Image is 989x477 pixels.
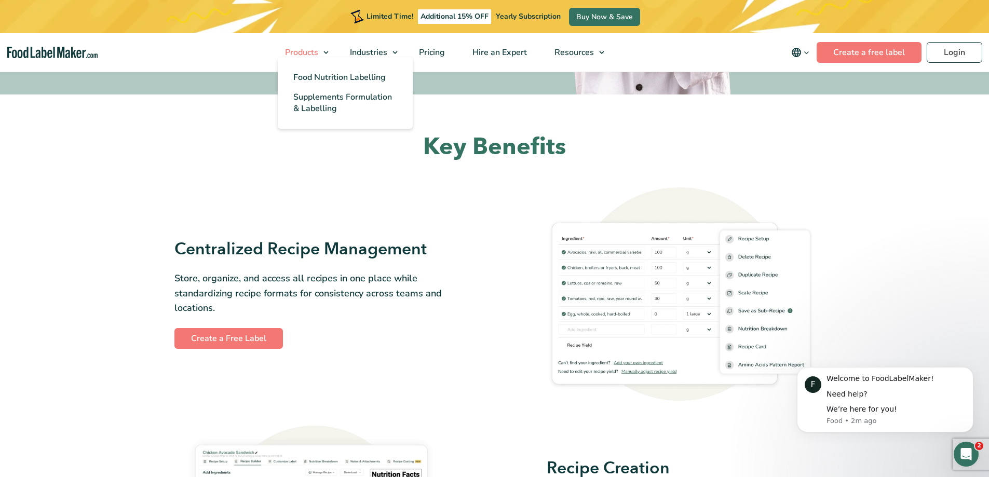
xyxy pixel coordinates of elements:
a: Products [272,33,334,72]
span: Yearly Subscription [496,11,561,21]
span: Pricing [416,47,446,58]
iframe: Intercom live chat [954,442,979,467]
a: Supplements Formulation & Labelling [278,87,413,118]
span: Supplements Formulation & Labelling [293,91,392,114]
span: Limited Time! [367,11,413,21]
h2: Key Benefits [181,132,809,162]
iframe: Intercom notifications message [781,351,989,449]
span: Industries [347,47,388,58]
a: Food Nutrition Labelling [278,67,413,87]
a: Resources [541,33,609,72]
p: Store, organize, and access all recipes in one place while standardizing recipe formats for consi... [174,271,443,316]
a: Industries [336,33,403,72]
a: Hire an Expert [459,33,538,72]
span: Resources [551,47,595,58]
span: Additional 15% OFF [418,9,491,24]
a: Create a Free Label [174,328,283,349]
h3: Centralized Recipe Management [174,239,443,261]
span: Hire an Expert [469,47,528,58]
span: Food Nutrition Labelling [293,72,386,83]
a: Buy Now & Save [569,8,640,26]
span: Products [282,47,319,58]
a: Create a free label [817,42,922,63]
a: Login [927,42,982,63]
a: Pricing [405,33,456,72]
span: 2 [975,442,983,450]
